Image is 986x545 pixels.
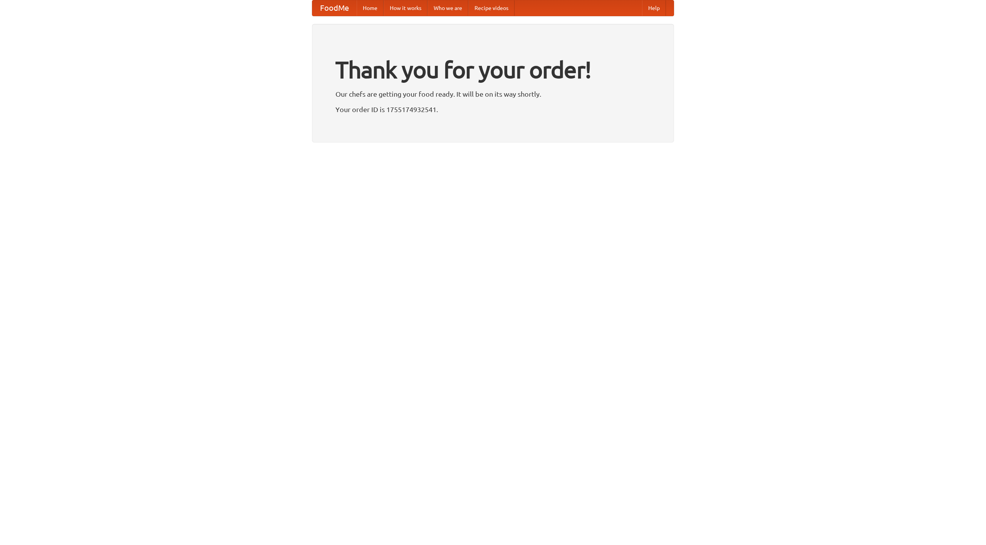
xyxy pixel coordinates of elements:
a: Home [357,0,384,16]
p: Our chefs are getting your food ready. It will be on its way shortly. [335,88,651,100]
a: Who we are [428,0,468,16]
a: Help [642,0,666,16]
a: FoodMe [312,0,357,16]
a: Recipe videos [468,0,515,16]
h1: Thank you for your order! [335,51,651,88]
p: Your order ID is 1755174932541. [335,104,651,115]
a: How it works [384,0,428,16]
